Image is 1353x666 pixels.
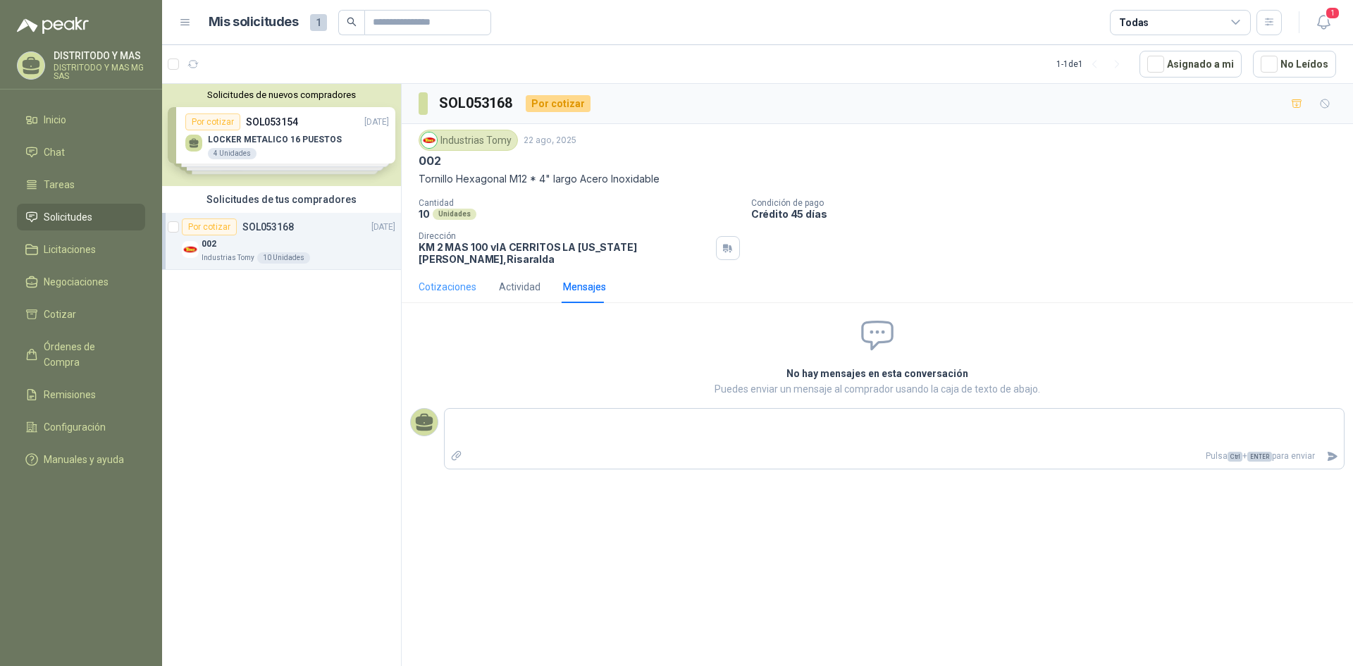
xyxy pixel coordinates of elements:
[17,381,145,408] a: Remisiones
[44,209,92,225] span: Solicitudes
[44,307,76,322] span: Cotizar
[44,387,96,402] span: Remisiones
[257,252,310,264] div: 10 Unidades
[419,279,476,295] div: Cotizaciones
[182,241,199,258] img: Company Logo
[1247,452,1272,462] span: ENTER
[44,177,75,192] span: Tareas
[1139,51,1242,78] button: Asignado a mi
[17,17,89,34] img: Logo peakr
[419,241,710,265] p: KM 2 MAS 100 vIA CERRITOS LA [US_STATE] [PERSON_NAME] , Risaralda
[419,198,740,208] p: Cantidad
[17,139,145,166] a: Chat
[44,274,109,290] span: Negociaciones
[17,446,145,473] a: Manuales y ayuda
[445,444,469,469] label: Adjuntar archivos
[202,252,254,264] p: Industrias Tomy
[209,12,299,32] h1: Mis solicitudes
[17,236,145,263] a: Licitaciones
[17,301,145,328] a: Cotizar
[439,92,514,114] h3: SOL053168
[202,238,216,251] p: 002
[17,333,145,376] a: Órdenes de Compra
[563,279,606,295] div: Mensajes
[419,231,710,241] p: Dirección
[371,221,395,234] p: [DATE]
[419,171,1336,187] p: Tornillo Hexagonal M12 * 4" largo Acero Inoxidable
[751,208,1347,220] p: Crédito 45 días
[162,84,401,186] div: Solicitudes de nuevos compradoresPor cotizarSOL053154[DATE] LOCKER METALICO 16 PUESTOS4 UnidadesP...
[168,90,395,100] button: Solicitudes de nuevos compradores
[419,208,430,220] p: 10
[347,17,357,27] span: search
[433,209,476,220] div: Unidades
[524,134,576,147] p: 22 ago, 2025
[310,14,327,31] span: 1
[162,186,401,213] div: Solicitudes de tus compradores
[44,112,66,128] span: Inicio
[1056,53,1128,75] div: 1 - 1 de 1
[499,279,540,295] div: Actividad
[17,269,145,295] a: Negociaciones
[17,204,145,230] a: Solicitudes
[1325,6,1340,20] span: 1
[469,444,1321,469] p: Pulsa + para enviar
[1228,452,1242,462] span: Ctrl
[526,95,591,112] div: Por cotizar
[17,414,145,440] a: Configuración
[751,198,1347,208] p: Condición de pago
[44,419,106,435] span: Configuración
[162,213,401,270] a: Por cotizarSOL053168[DATE] Company Logo002Industrias Tomy10 Unidades
[17,106,145,133] a: Inicio
[182,218,237,235] div: Por cotizar
[44,242,96,257] span: Licitaciones
[419,130,518,151] div: Industrias Tomy
[54,51,145,61] p: DISTRITODO Y MAS
[419,154,440,168] p: 002
[1119,15,1149,30] div: Todas
[617,366,1137,381] h2: No hay mensajes en esta conversación
[1321,444,1344,469] button: Enviar
[54,63,145,80] p: DISTRITODO Y MAS MG SAS
[421,132,437,148] img: Company Logo
[1311,10,1336,35] button: 1
[17,171,145,198] a: Tareas
[617,381,1137,397] p: Puedes enviar un mensaje al comprador usando la caja de texto de abajo.
[44,339,132,370] span: Órdenes de Compra
[242,222,294,232] p: SOL053168
[1253,51,1336,78] button: No Leídos
[44,144,65,160] span: Chat
[44,452,124,467] span: Manuales y ayuda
